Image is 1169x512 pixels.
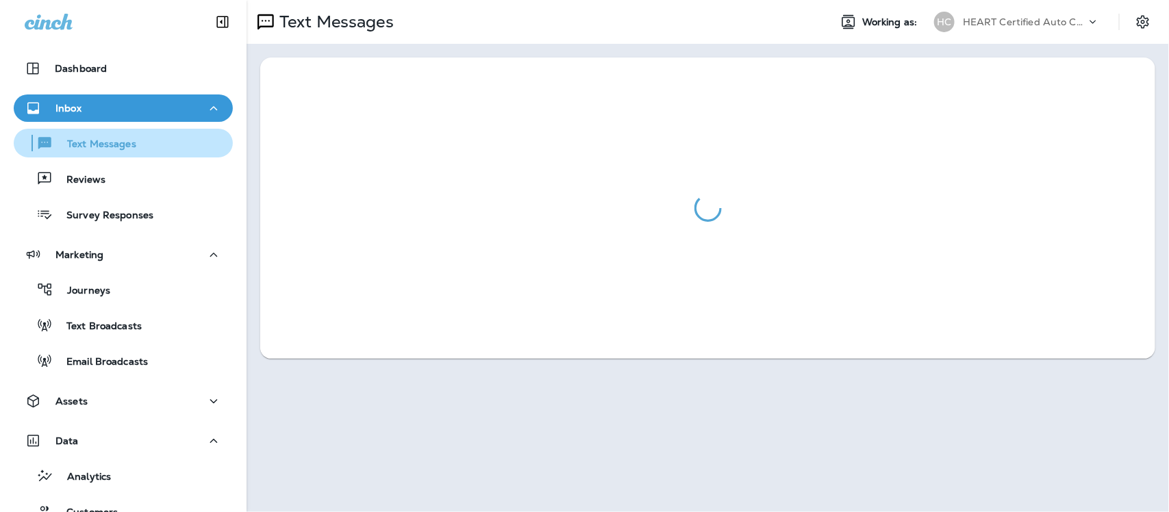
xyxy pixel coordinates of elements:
[14,164,233,193] button: Reviews
[55,103,81,114] p: Inbox
[55,249,103,260] p: Marketing
[53,285,110,298] p: Journeys
[1131,10,1155,34] button: Settings
[53,471,111,484] p: Analytics
[14,241,233,268] button: Marketing
[53,209,153,222] p: Survey Responses
[55,63,107,74] p: Dashboard
[14,129,233,157] button: Text Messages
[14,275,233,304] button: Journeys
[274,12,394,32] p: Text Messages
[53,320,142,333] p: Text Broadcasts
[14,200,233,229] button: Survey Responses
[53,174,105,187] p: Reviews
[53,138,136,151] p: Text Messages
[55,396,88,407] p: Assets
[14,346,233,375] button: Email Broadcasts
[14,94,233,122] button: Inbox
[14,55,233,82] button: Dashboard
[14,311,233,340] button: Text Broadcasts
[963,16,1086,27] p: HEART Certified Auto Care
[862,16,920,28] span: Working as:
[203,8,242,36] button: Collapse Sidebar
[55,435,79,446] p: Data
[14,427,233,455] button: Data
[14,387,233,415] button: Assets
[14,461,233,490] button: Analytics
[53,356,148,369] p: Email Broadcasts
[934,12,955,32] div: HC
